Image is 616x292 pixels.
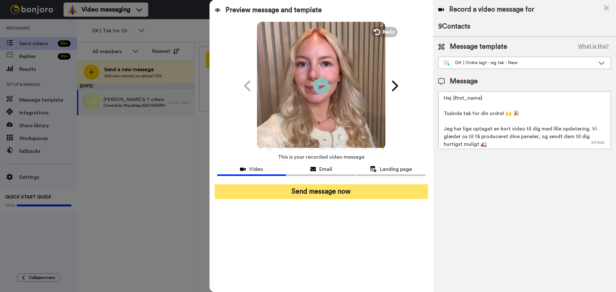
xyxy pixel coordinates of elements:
span: This is your recorded video message [278,150,364,164]
button: Send message now [215,184,428,199]
textarea: Hej {first_name} Tusinde tak for din ordre! 🙌 🎉 Jeg har lige optaget en kort video til dig med li... [438,91,611,149]
span: Landing page [380,165,412,173]
span: 0:20 [278,135,289,143]
div: DK | Ordre lagt - sig tak - New [444,60,595,66]
img: nextgen-template.svg [444,61,450,66]
span: Message template [450,42,507,52]
span: Email [319,165,332,173]
span: Video [249,165,263,173]
span: / [274,135,276,143]
button: What is this? [576,42,611,52]
span: 0:00 [261,135,273,143]
span: Message [450,77,478,86]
